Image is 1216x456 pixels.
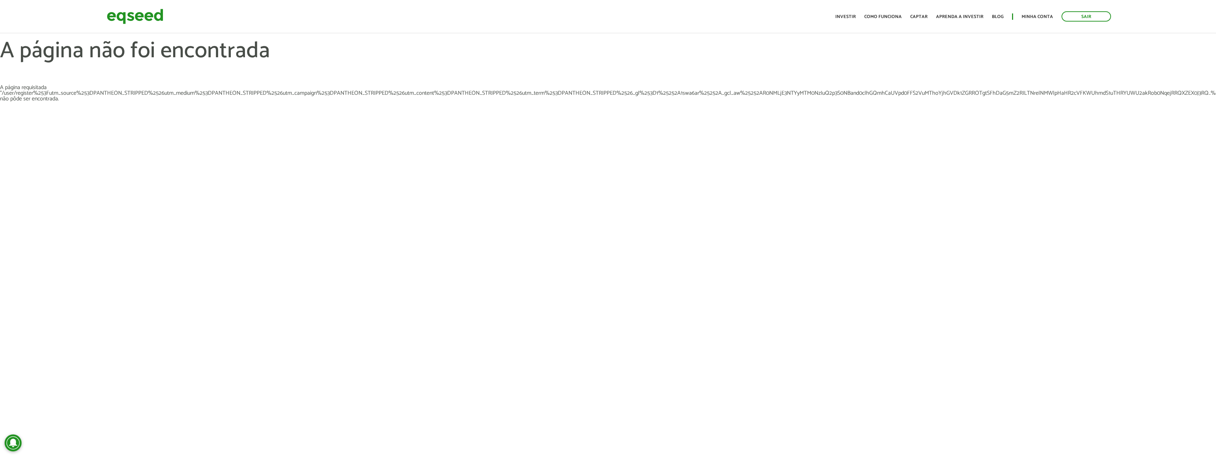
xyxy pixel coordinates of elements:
[936,14,983,19] a: Aprenda a investir
[1062,11,1111,22] a: Sair
[992,14,1004,19] a: Blog
[1022,14,1053,19] a: Minha conta
[910,14,928,19] a: Captar
[835,14,856,19] a: Investir
[864,14,902,19] a: Como funciona
[107,7,163,26] img: EqSeed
